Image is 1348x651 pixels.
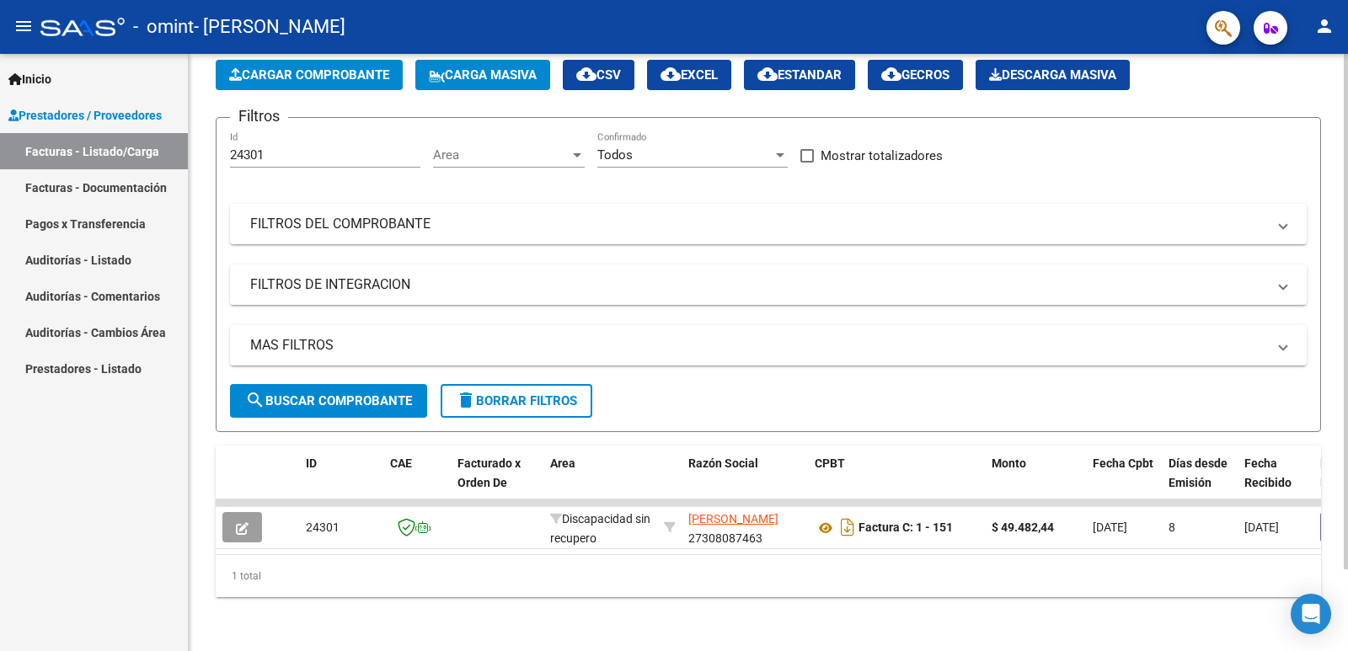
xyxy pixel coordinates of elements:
mat-icon: search [245,390,265,410]
mat-expansion-panel-header: FILTROS DE INTEGRACION [230,264,1307,305]
span: CSV [576,67,621,83]
datatable-header-cell: Fecha Cpbt [1086,446,1162,520]
span: Prestadores / Proveedores [8,106,162,125]
span: Carga Masiva [429,67,537,83]
span: Gecros [881,67,949,83]
button: EXCEL [647,60,731,90]
span: Días desde Emisión [1169,456,1228,489]
span: EXCEL [661,67,718,83]
span: Fecha Recibido [1244,456,1292,489]
mat-expansion-panel-header: FILTROS DEL COMPROBANTE [230,204,1307,244]
mat-icon: cloud_download [757,64,778,84]
mat-panel-title: FILTROS DE INTEGRACION [250,275,1266,294]
span: Razón Social [688,456,758,470]
button: Cargar Comprobante [216,60,403,90]
mat-icon: delete [456,390,476,410]
span: Inicio [8,70,51,88]
datatable-header-cell: Razón Social [682,446,808,520]
span: Buscar Comprobante [245,393,412,408]
button: Descarga Masiva [976,60,1130,90]
button: Gecros [868,60,963,90]
span: Todos [597,147,633,163]
button: Borrar Filtros [441,384,592,418]
span: 8 [1169,520,1175,534]
span: Mostrar totalizadores [821,146,943,166]
datatable-header-cell: Area [543,446,657,520]
strong: Factura C: 1 - 151 [859,521,953,535]
strong: $ 49.482,44 [992,520,1054,534]
div: 27308087463 [688,510,801,545]
datatable-header-cell: Monto [985,446,1086,520]
mat-icon: person [1314,16,1335,36]
span: Facturado x Orden De [457,456,521,489]
span: Area [550,456,575,470]
span: CPBT [815,456,845,470]
datatable-header-cell: Fecha Recibido [1238,446,1313,520]
app-download-masive: Descarga masiva de comprobantes (adjuntos) [976,60,1130,90]
span: [PERSON_NAME] [688,512,778,526]
span: Estandar [757,67,842,83]
mat-icon: cloud_download [661,64,681,84]
button: Buscar Comprobante [230,384,427,418]
datatable-header-cell: ID [299,446,383,520]
button: CSV [563,60,634,90]
div: 1 total [216,555,1321,597]
mat-panel-title: MAS FILTROS [250,336,1266,355]
datatable-header-cell: CPBT [808,446,985,520]
span: [DATE] [1244,520,1279,534]
span: Monto [992,456,1026,470]
span: - omint [133,8,194,45]
mat-icon: menu [13,16,34,36]
span: - [PERSON_NAME] [194,8,345,45]
mat-panel-title: FILTROS DEL COMPROBANTE [250,215,1266,233]
datatable-header-cell: Facturado x Orden De [451,446,543,520]
span: Descarga Masiva [989,67,1116,83]
button: Estandar [744,60,855,90]
mat-icon: cloud_download [881,64,901,84]
mat-icon: cloud_download [576,64,596,84]
span: ID [306,456,317,470]
span: Area [433,147,570,163]
span: Discapacidad sin recupero [550,512,650,545]
span: 24301 [306,520,340,534]
button: Carga Masiva [415,60,550,90]
i: Descargar documento [837,514,859,541]
span: [DATE] [1093,520,1127,534]
datatable-header-cell: Días desde Emisión [1162,446,1238,520]
mat-expansion-panel-header: MAS FILTROS [230,325,1307,366]
h3: Filtros [230,104,288,128]
span: Cargar Comprobante [229,67,389,83]
datatable-header-cell: CAE [383,446,451,520]
span: Fecha Cpbt [1093,456,1153,470]
div: Open Intercom Messenger [1291,594,1331,634]
span: Borrar Filtros [456,393,577,408]
span: CAE [390,456,412,470]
